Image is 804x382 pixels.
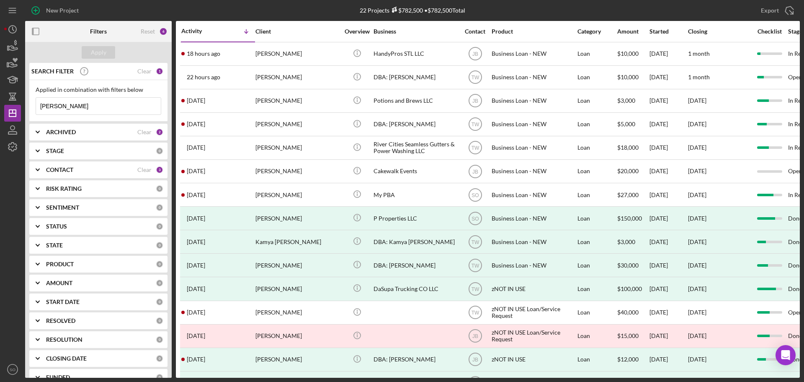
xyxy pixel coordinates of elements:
div: Kamya [PERSON_NAME] [255,231,339,253]
div: Applied in combination with filters below [36,86,161,93]
div: Business Loan - NEW [492,90,575,112]
div: Category [577,28,616,35]
time: 2024-03-25 16:28 [187,215,205,222]
div: Checklist [752,28,787,35]
div: [PERSON_NAME] [255,66,339,88]
div: [DATE] [688,286,706,292]
div: Started [649,28,687,35]
div: [PERSON_NAME] [255,113,339,135]
span: $18,000 [617,144,639,151]
div: [DATE] [649,137,687,159]
div: Loan [577,184,616,206]
b: ARCHIVED [46,129,76,135]
b: STATE [46,242,63,249]
div: 0 [156,355,163,362]
span: $3,000 [617,97,635,104]
div: Business Loan - NEW [492,254,575,276]
text: SO [10,367,15,372]
time: 2023-08-30 21:48 [187,309,205,316]
div: Loan [577,325,616,347]
b: STAGE [46,148,64,154]
div: [DATE] [688,239,706,245]
b: START DATE [46,299,80,305]
div: Activity [181,28,218,34]
div: Loan [577,113,616,135]
time: 1 month [688,73,710,81]
div: $12,000 [617,348,649,371]
div: [DATE] [649,113,687,135]
div: Loan [577,278,616,300]
div: DBA: [PERSON_NAME] [374,66,457,88]
text: JB [472,169,478,174]
text: TW [471,122,479,127]
div: zNOT IN USE Loan/Service Request [492,325,575,347]
b: PRODUCT [46,261,74,268]
b: RISK RATING [46,185,82,192]
div: Apply [91,46,106,59]
b: STATUS [46,223,67,230]
div: [DATE] [649,301,687,324]
time: [DATE] [688,309,706,316]
div: 0 [156,317,163,325]
time: [DATE] [688,191,706,198]
div: [PERSON_NAME] [255,325,339,347]
span: $10,000 [617,73,639,81]
div: Loan [577,160,616,182]
span: $10,000 [617,50,639,57]
text: TW [471,262,479,268]
div: [PERSON_NAME] [255,160,339,182]
div: [PERSON_NAME] [255,348,339,371]
div: Loan [577,207,616,229]
div: 0 [156,336,163,343]
div: Cakewalk Events [374,160,457,182]
button: New Project [25,2,87,19]
div: Clear [137,129,152,135]
div: [DATE] [649,231,687,253]
div: New Project [46,2,79,19]
div: [PERSON_NAME] [255,301,339,324]
time: [DATE] [688,144,706,151]
time: 2025-08-04 20:44 [187,121,205,127]
div: Business Loan - NEW [492,113,575,135]
div: [PERSON_NAME] [255,137,339,159]
div: Potions and Brews LLC [374,90,457,112]
button: SO [4,361,21,378]
div: [DATE] [649,160,687,182]
div: [PERSON_NAME] [255,207,339,229]
text: TW [471,239,479,245]
time: 2024-02-13 19:10 [187,262,205,269]
div: 0 [156,204,163,211]
b: AMOUNT [46,280,72,286]
div: Loan [577,348,616,371]
div: Loan [577,137,616,159]
span: $27,000 [617,191,639,198]
div: 0 [156,242,163,249]
div: DBA: [PERSON_NAME] [374,348,457,371]
div: HandyPros STL LLC [374,43,457,65]
div: [PERSON_NAME] [255,254,339,276]
div: $100,000 [617,278,649,300]
text: JB [472,51,478,57]
b: CLOSING DATE [46,355,87,362]
div: DBA: [PERSON_NAME] [374,113,457,135]
div: Product [492,28,575,35]
div: [DATE] [649,325,687,347]
div: 0 [156,260,163,268]
div: Export [761,2,779,19]
div: Loan [577,66,616,88]
div: Business Loan - NEW [492,160,575,182]
div: 0 [156,374,163,381]
div: 6 [159,27,167,36]
div: $3,000 [617,231,649,253]
time: [DATE] [688,97,706,104]
div: zNOT IN USE [492,278,575,300]
div: Loan [577,301,616,324]
div: [PERSON_NAME] [255,90,339,112]
div: [PERSON_NAME] [255,278,339,300]
b: CONTACT [46,166,73,173]
text: SO [472,192,479,198]
div: 1 [156,68,163,75]
div: 0 [156,185,163,192]
div: Contact [459,28,491,35]
button: Export [752,2,800,19]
